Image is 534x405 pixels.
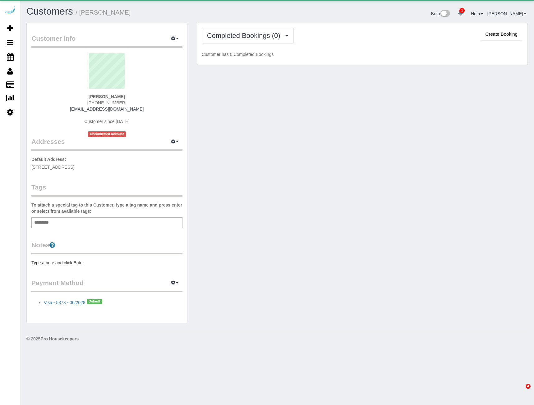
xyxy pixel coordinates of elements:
[87,100,127,105] span: [PHONE_NUMBER]
[76,9,131,16] small: / [PERSON_NAME]
[513,384,528,399] iframe: Intercom live chat
[70,107,144,111] a: [EMAIL_ADDRESS][DOMAIN_NAME]
[31,260,182,266] pre: Type a note and click Enter
[31,240,182,254] legend: Notes
[31,34,182,48] legend: Customer Info
[487,11,526,16] a: [PERSON_NAME]
[471,11,483,16] a: Help
[88,131,126,137] span: Unconfirmed Account
[459,8,465,13] span: 1
[44,300,85,305] a: Visa - 5373 - 06/2028
[26,336,528,342] div: © 2025
[202,28,294,43] button: Completed Bookings (0)
[202,51,523,57] p: Customer has 0 Completed Bookings
[40,336,79,341] strong: Pro Housekeepers
[207,32,283,39] span: Completed Bookings (0)
[31,183,182,197] legend: Tags
[526,384,531,389] span: 4
[84,119,129,124] span: Customer since [DATE]
[31,165,74,170] span: [STREET_ADDRESS]
[431,11,450,16] a: Beta
[454,6,467,20] a: 1
[440,10,450,18] img: New interface
[31,156,66,162] label: Default Address:
[87,299,102,304] span: Default
[31,202,182,214] label: To attach a special tag to this Customer, type a tag name and press enter or select from availabl...
[480,28,523,41] button: Create Booking
[31,278,182,292] legend: Payment Method
[89,94,125,99] strong: [PERSON_NAME]
[26,6,73,17] a: Customers
[4,6,16,15] img: Automaid Logo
